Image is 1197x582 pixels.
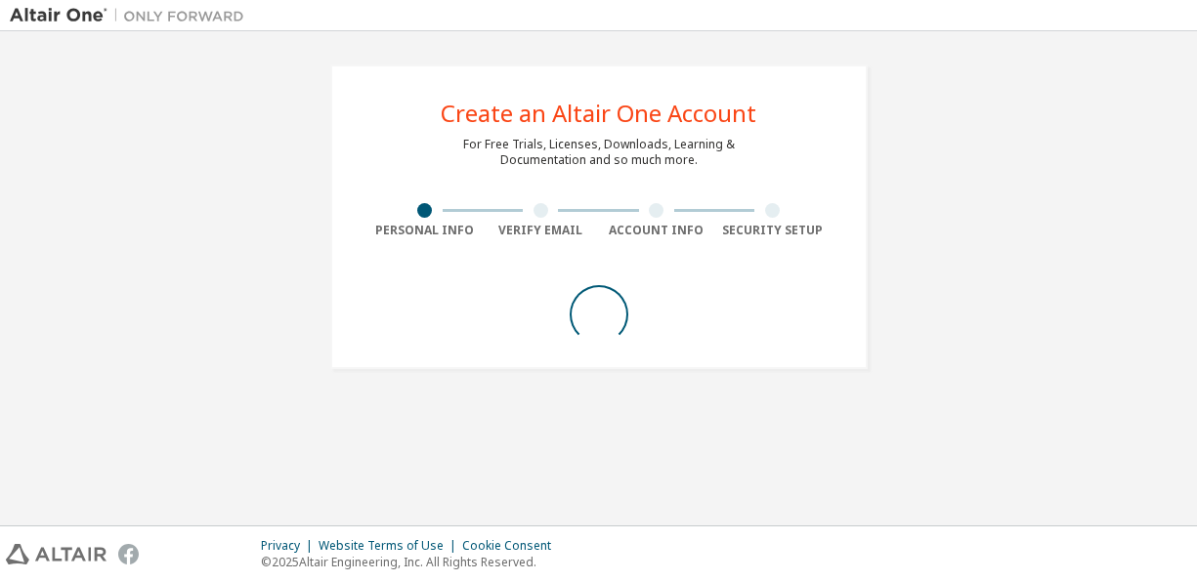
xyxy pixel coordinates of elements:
div: Create an Altair One Account [441,102,756,125]
div: For Free Trials, Licenses, Downloads, Learning & Documentation and so much more. [463,137,735,168]
div: Privacy [261,538,319,554]
div: Verify Email [483,223,599,238]
div: Account Info [599,223,715,238]
div: Security Setup [714,223,831,238]
p: © 2025 Altair Engineering, Inc. All Rights Reserved. [261,554,563,570]
div: Website Terms of Use [319,538,462,554]
img: altair_logo.svg [6,544,107,564]
img: facebook.svg [118,544,139,564]
div: Cookie Consent [462,538,563,554]
div: Personal Info [367,223,484,238]
img: Altair One [10,6,254,25]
